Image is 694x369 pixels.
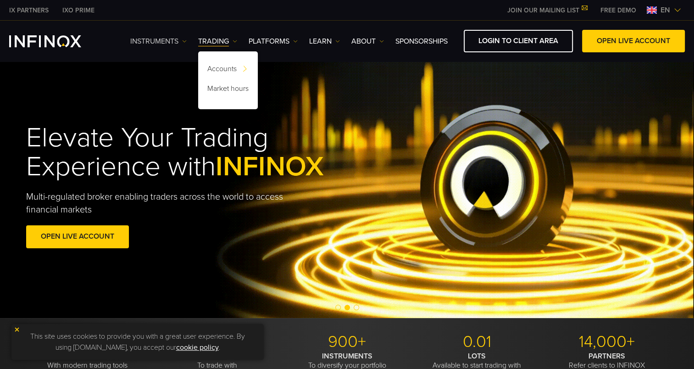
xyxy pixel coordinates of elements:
a: PLATFORMS [249,36,298,47]
a: ABOUT [351,36,384,47]
span: en [657,5,674,16]
p: Multi-regulated broker enabling traders across the world to access financial markets [26,190,299,216]
a: INFINOX [2,6,56,15]
a: INFINOX Logo [9,35,103,47]
a: INFINOX MENU [594,6,643,15]
a: OPEN LIVE ACCOUNT [26,225,129,248]
strong: LOTS [468,352,486,361]
p: 900+ [286,332,409,352]
strong: PARTNERS [589,352,625,361]
a: INFINOX [56,6,101,15]
a: Market hours [198,80,258,100]
a: Instruments [130,36,187,47]
p: 0.01 [416,332,539,352]
a: Learn [309,36,340,47]
a: OPEN LIVE ACCOUNT [582,30,685,52]
strong: INSTRUMENTS [322,352,372,361]
img: yellow close icon [14,326,20,333]
h1: Elevate Your Trading Experience with [26,123,366,181]
a: Accounts [198,61,258,80]
span: INFINOX [216,150,324,183]
span: Go to slide 2 [344,305,350,310]
span: Go to slide 1 [335,305,341,310]
a: TRADING [198,36,237,47]
a: SPONSORSHIPS [395,36,448,47]
span: Go to slide 3 [354,305,359,310]
p: 14,000+ [545,332,668,352]
a: cookie policy [176,343,219,352]
a: JOIN OUR MAILING LIST [500,6,594,14]
p: This site uses cookies to provide you with a great user experience. By using [DOMAIN_NAME], you a... [16,329,259,355]
a: LOGIN TO CLIENT AREA [464,30,573,52]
